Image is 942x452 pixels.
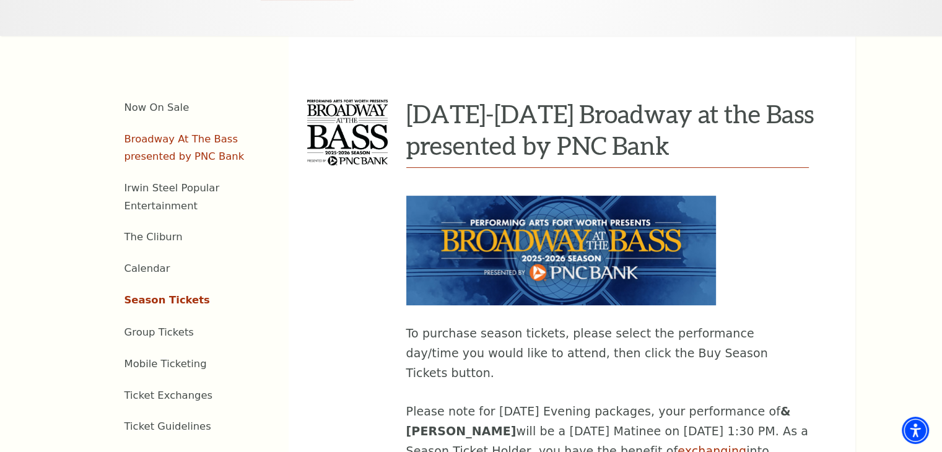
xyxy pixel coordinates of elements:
[124,133,245,163] a: Broadway At The Bass presented by PNC Bank
[124,420,211,432] a: Ticket Guidelines
[124,231,183,243] a: The Cliburn
[124,263,170,274] a: Calendar
[406,196,716,305] img: To purchase season tickets, please select the performance day/time you would like to attend, then...
[124,294,210,306] a: Season Tickets
[406,324,809,383] p: To purchase season tickets, please select the performance day/time you would like to attend, then...
[902,417,929,444] div: Accessibility Menu
[307,100,388,165] img: 2025-2026 Broadway at the Bass presented by PNC Bank
[124,389,213,401] a: Ticket Exchanges
[124,102,190,113] a: Now On Sale
[406,98,818,161] h3: [DATE]-[DATE] Broadway at the Bass presented by PNC Bank
[124,182,220,212] a: Irwin Steel Popular Entertainment
[124,358,207,370] a: Mobile Ticketing
[124,326,194,338] a: Group Tickets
